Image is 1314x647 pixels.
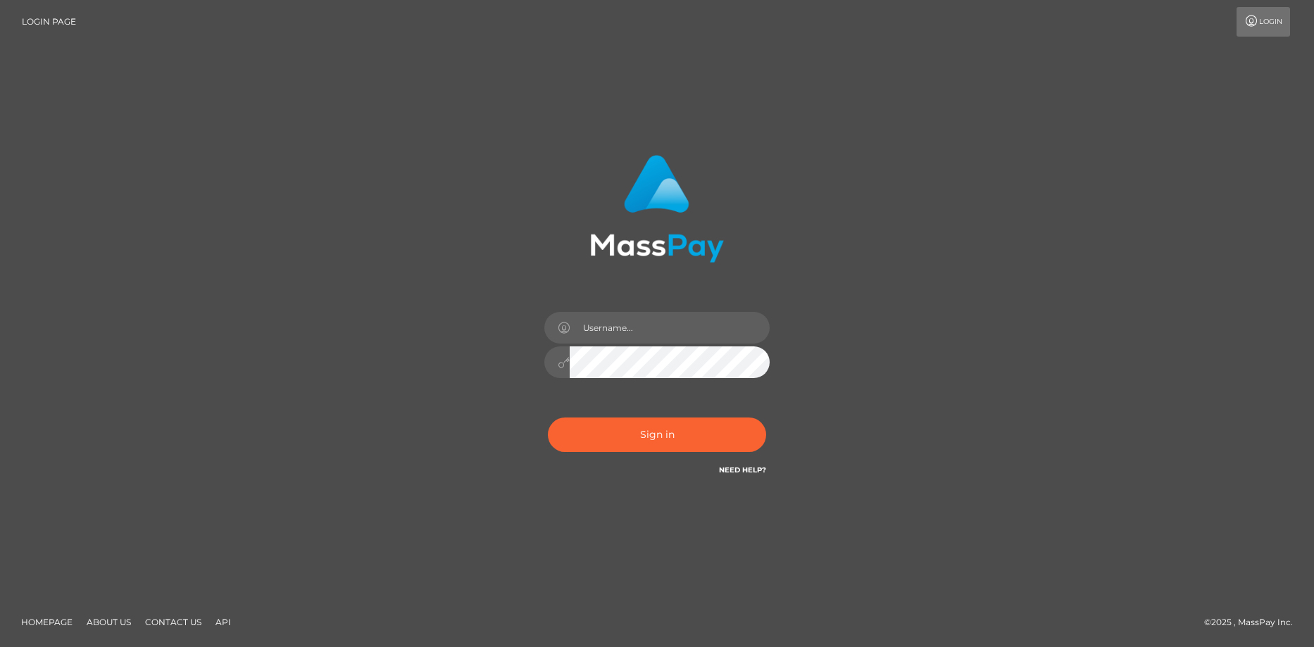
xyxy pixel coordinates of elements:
a: Login Page [22,7,76,37]
a: Need Help? [719,465,766,475]
a: Login [1237,7,1290,37]
a: Contact Us [139,611,207,633]
a: About Us [81,611,137,633]
input: Username... [570,312,770,344]
a: Homepage [15,611,78,633]
button: Sign in [548,417,766,452]
img: MassPay Login [590,155,724,263]
a: API [210,611,237,633]
div: © 2025 , MassPay Inc. [1204,615,1303,630]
